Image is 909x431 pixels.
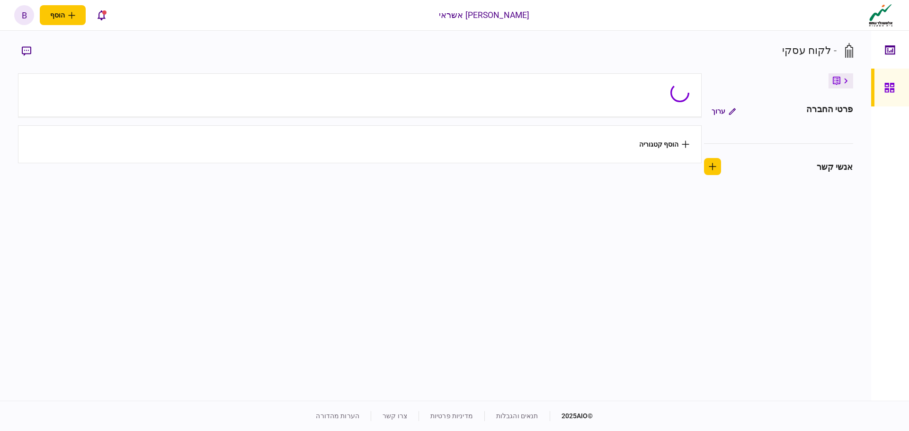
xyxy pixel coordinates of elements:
div: פרטי החברה [806,103,853,120]
div: [PERSON_NAME] אשראי [439,9,530,21]
a: הערות מהדורה [316,412,359,420]
div: © 2025 AIO [550,411,593,421]
button: הוסף קטגוריה [639,141,689,148]
div: - לקוח עסקי [782,43,837,58]
a: צרו קשר [383,412,407,420]
button: b [14,5,34,25]
div: אנשי קשר [817,160,853,173]
button: פתח תפריט להוספת לקוח [40,5,86,25]
button: ערוך [704,103,743,120]
a: מדיניות פרטיות [430,412,473,420]
a: תנאים והגבלות [496,412,538,420]
img: client company logo [867,3,895,27]
button: פתח רשימת התראות [91,5,111,25]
